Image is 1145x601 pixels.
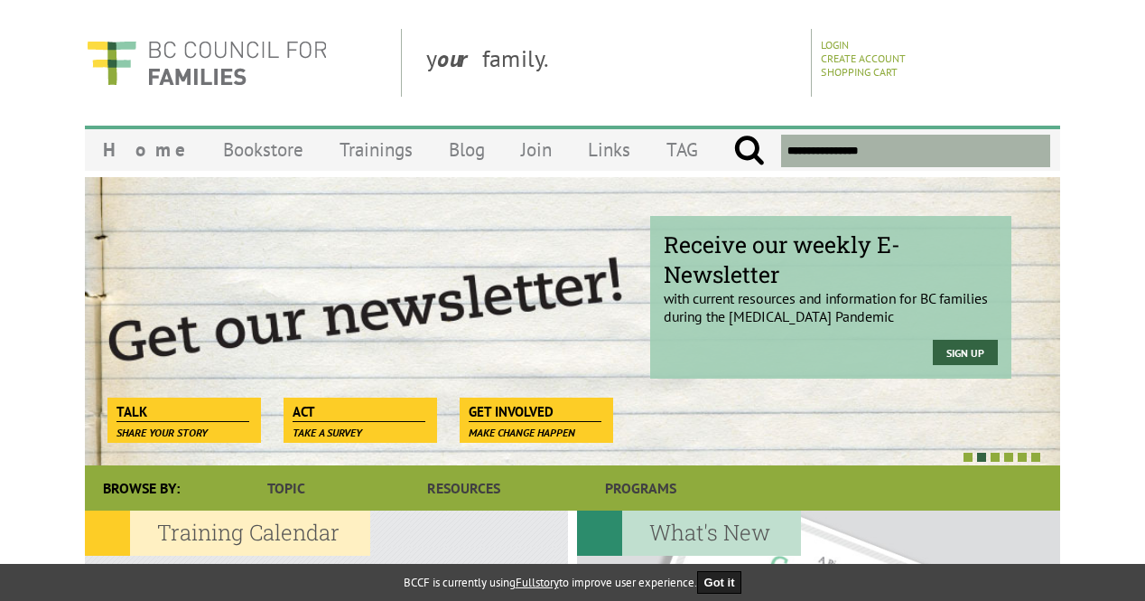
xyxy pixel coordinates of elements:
a: Blog [431,128,503,171]
span: Get Involved [469,402,601,422]
a: Join [503,128,570,171]
a: Create Account [821,52,906,65]
a: Bookstore [205,128,321,171]
div: Browse By: [85,465,198,511]
a: Home [85,128,205,171]
a: Get Involved Make change happen [460,398,610,423]
a: Programs [553,465,730,511]
span: Make change happen [469,426,575,439]
a: Topic [198,465,375,511]
a: Links [570,128,648,171]
a: TAG [648,128,716,171]
span: Receive our weekly E-Newsletter [664,230,998,289]
span: Act [293,402,425,422]
a: Login [821,38,849,52]
h2: Training Calendar [85,511,370,556]
a: Trainings [321,128,431,171]
span: Take a survey [293,426,362,439]
span: Talk [116,402,249,422]
div: y family. [412,29,812,97]
a: Act Take a survey [284,398,434,423]
h2: What's New [577,511,801,556]
a: Resources [375,465,552,511]
span: Share your story [116,426,208,439]
button: Got it [697,571,742,594]
a: Shopping Cart [821,65,898,79]
a: Fullstory [516,575,559,590]
img: BC Council for FAMILIES [85,29,329,97]
a: Sign Up [933,340,998,365]
strong: our [437,43,482,73]
a: Talk Share your story [107,398,258,423]
input: Submit [733,135,765,167]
